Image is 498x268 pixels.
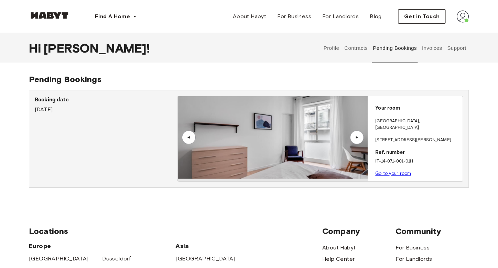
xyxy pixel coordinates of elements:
[29,12,70,19] img: Habyt
[376,118,460,131] p: [GEOGRAPHIC_DATA] , [GEOGRAPHIC_DATA]
[185,135,192,139] div: ▲
[29,226,322,236] span: Locations
[233,12,266,21] span: About Habyt
[102,255,131,263] a: Dusseldorf
[365,10,388,23] a: Blog
[29,242,176,250] span: Europe
[322,255,355,263] a: Help Center
[227,10,272,23] a: About Habyt
[404,12,440,21] span: Get in Touch
[396,255,432,263] a: For Landlords
[396,244,430,252] a: For Business
[29,255,89,263] a: [GEOGRAPHIC_DATA]
[29,41,44,55] span: Hi
[322,226,396,236] span: Company
[376,149,460,157] p: Ref. number
[89,10,142,23] button: Find A Home
[35,96,177,104] p: Booking date
[176,242,249,250] span: Asia
[272,10,317,23] a: For Business
[29,74,101,84] span: Pending Bookings
[44,41,150,55] span: [PERSON_NAME] !
[322,244,356,252] a: About Habyt
[95,12,130,21] span: Find A Home
[344,33,369,63] button: Contracts
[372,33,418,63] button: Pending Bookings
[178,96,368,179] img: Image of the room
[446,33,467,63] button: Support
[457,10,469,23] img: avatar
[421,33,443,63] button: Invoices
[354,135,360,139] div: ▲
[370,12,382,21] span: Blog
[317,10,364,23] a: For Landlords
[176,255,236,263] a: [GEOGRAPHIC_DATA]
[35,96,177,114] div: [DATE]
[278,12,312,21] span: For Business
[376,158,460,165] p: IT-14-071-001-01H
[376,171,411,176] a: Go to your room
[322,12,359,21] span: For Landlords
[376,104,460,112] p: Your room
[323,33,340,63] button: Profile
[396,226,469,236] span: Community
[376,137,460,144] p: [STREET_ADDRESS][PERSON_NAME]
[398,9,446,24] button: Get in Touch
[321,33,469,63] div: user profile tabs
